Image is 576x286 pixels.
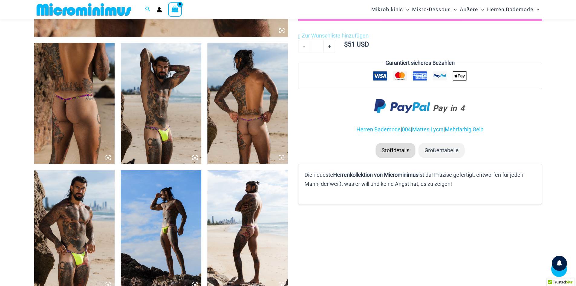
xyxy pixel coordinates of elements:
[298,31,369,40] a: Zur Wunschliste hinzufügen
[344,41,348,48] font: $
[533,2,539,17] span: Menü umschalten
[411,126,412,133] font: |
[460,6,478,12] font: Äußere
[382,147,409,153] font: Stoffdetails
[324,40,335,53] a: +
[328,43,331,50] font: +
[34,43,115,164] img: Cable Beach Coastal Bliss 004 Tanga
[425,147,459,153] font: Größentabelle
[487,6,533,12] font: Herren Bademode
[411,2,458,17] a: Mikro-DessousMenü umschaltenMenü umschalten
[386,60,455,66] font: Garantiert sicheres Bezahlen
[412,126,444,133] a: Mattes Lycra
[333,172,418,178] font: Herrenkollektion von Microminimus
[145,6,151,13] a: Link zum Suchsymbol
[473,126,483,133] a: Gelb
[370,2,411,17] a: MikrobikinisMenü umschaltenMenü umschalten
[445,126,471,133] a: Mehrfarbig
[444,126,445,133] font: |
[486,2,541,17] a: Herren BademodeMenü umschaltenMenü umschalten
[402,126,411,133] a: 004
[157,7,162,12] a: Link zum Kontosymbol
[478,2,484,17] span: Menü umschalten
[34,3,134,16] img: MM SHOP LOGO FLAT
[302,32,369,39] font: Zur Wunschliste hinzufügen
[207,43,288,164] img: Cable Beach Coastal Bliss 004 Tanga
[356,126,401,133] a: Herren Bademode
[458,2,486,17] a: ÄußereMenü umschaltenMenü umschalten
[303,43,305,50] font: -
[121,43,201,164] img: Cable Beach Coastal Bliss 004 Tanga
[401,126,402,133] font: |
[310,40,324,53] input: Produktmenge
[298,40,310,53] a: -
[371,6,403,12] font: Mikrobikinis
[348,41,369,48] font: 51 USD
[451,2,457,17] span: Menü umschalten
[304,172,333,178] font: Die neueste
[304,172,523,187] font: ist da! Präzise gefertigt, entworfen für jeden Mann, der weiß, was er will und keine Angst hat, e...
[369,1,542,18] nav: Seitennavigation
[403,2,409,17] span: Menü umschalten
[412,6,451,12] font: Mikro-Dessous
[168,2,182,16] a: Einkaufswagen anzeigen, leer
